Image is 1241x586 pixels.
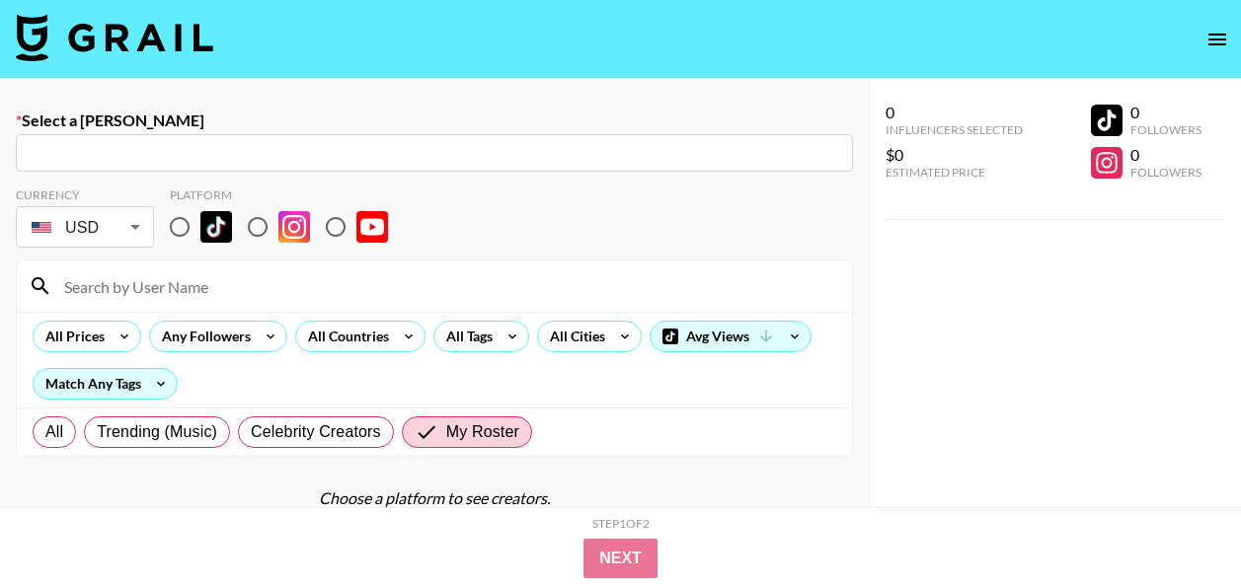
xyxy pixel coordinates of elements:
[651,322,811,351] div: Avg Views
[356,211,388,243] img: YouTube
[1198,20,1237,59] button: open drawer
[886,122,1023,137] div: Influencers Selected
[16,187,154,202] div: Currency
[170,187,404,202] div: Platform
[16,110,853,130] label: Select a [PERSON_NAME]
[886,103,1023,122] div: 0
[16,14,213,61] img: Grail Talent
[52,270,840,302] input: Search by User Name
[538,322,609,351] div: All Cities
[583,539,658,578] button: Next
[296,322,393,351] div: All Countries
[97,420,217,444] span: Trending (Music)
[16,488,853,508] div: Choose a platform to see creators.
[446,420,519,444] span: My Roster
[251,420,381,444] span: Celebrity Creators
[1130,145,1202,165] div: 0
[1130,103,1202,122] div: 0
[886,165,1023,180] div: Estimated Price
[34,322,109,351] div: All Prices
[150,322,255,351] div: Any Followers
[434,322,497,351] div: All Tags
[200,211,232,243] img: TikTok
[886,145,1023,165] div: $0
[34,369,177,399] div: Match Any Tags
[1130,122,1202,137] div: Followers
[1130,165,1202,180] div: Followers
[45,420,63,444] span: All
[592,516,650,531] div: Step 1 of 2
[278,211,310,243] img: Instagram
[20,210,150,245] div: USD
